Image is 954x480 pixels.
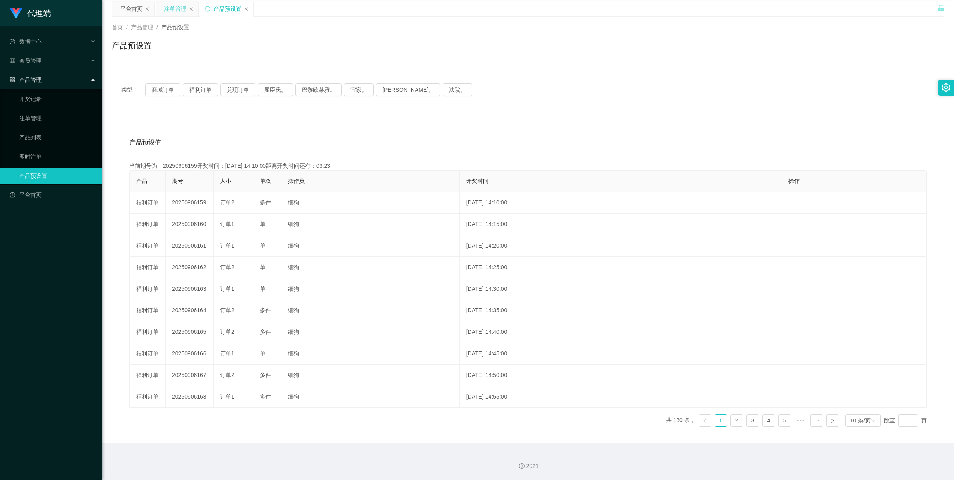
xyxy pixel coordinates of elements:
[731,415,743,426] a: 2
[281,365,460,386] td: 细狗
[220,199,234,206] span: 订单2
[460,300,782,321] td: [DATE] 14:35:00
[19,168,96,184] a: 产品预设置
[260,221,265,227] span: 单
[220,286,234,292] span: 订单1
[747,415,759,426] a: 3
[10,10,51,16] a: 代理端
[460,214,782,235] td: [DATE] 14:15:00
[166,278,214,300] td: 20250906163
[260,199,271,206] span: 多件
[260,242,265,249] span: 单
[19,77,42,83] font: 产品管理
[810,414,823,427] li: 13
[19,149,96,165] a: 即时注单
[295,83,342,96] button: 巴黎欧莱雅。
[183,83,218,96] button: 福利订单
[811,415,823,426] a: 13
[166,386,214,408] td: 20250906168
[166,365,214,386] td: 20250906167
[344,83,374,96] button: 宜家。
[166,192,214,214] td: 20250906159
[244,7,249,12] i: 图标： 关闭
[703,419,707,423] i: 图标：左
[715,415,727,426] a: 1
[699,414,711,427] li: 上一页
[129,162,927,170] div: 当前期号为：20250906159开奖时间：[DATE] 14:10:00距离开奖时间还有：03:23
[220,329,234,335] span: 订单2
[715,414,727,427] li: 1
[460,386,782,408] td: [DATE] 14:55:00
[214,1,241,16] div: 产品预设置
[205,6,210,12] i: 图标： 同步
[794,414,807,427] li: 向后 5 页
[779,415,791,426] a: 5
[460,192,782,214] td: [DATE] 14:10:00
[746,414,759,427] li: 3
[281,321,460,343] td: 细狗
[19,129,96,145] a: 产品列表
[19,58,42,64] font: 会员管理
[519,463,525,469] i: 图标： 版权所有
[460,321,782,343] td: [DATE] 14:40:00
[130,214,166,235] td: 福利订单
[778,414,791,427] li: 5
[826,414,839,427] li: 下一页
[130,257,166,278] td: 福利订单
[376,83,440,96] button: [PERSON_NAME]。
[130,192,166,214] td: 福利订单
[281,192,460,214] td: 细狗
[10,77,15,83] i: 图标： AppStore-O
[10,8,22,19] img: logo.9652507e.png
[526,463,538,469] font: 2021
[871,418,876,424] i: 图标： 向下
[220,307,234,313] span: 订单2
[126,24,128,30] span: /
[166,257,214,278] td: 20250906162
[166,235,214,257] td: 20250906161
[260,329,271,335] span: 多件
[220,372,234,378] span: 订单2
[19,91,96,107] a: 开奖记录
[166,321,214,343] td: 20250906165
[466,178,489,184] span: 开奖时间
[19,38,42,45] font: 数据中心
[130,386,166,408] td: 福利订单
[443,83,472,96] button: 法院。
[166,214,214,235] td: 20250906160
[130,365,166,386] td: 福利订单
[260,307,271,313] span: 多件
[260,372,271,378] span: 多件
[172,178,183,184] span: 期号
[666,414,695,427] li: 共 130 条，
[830,419,835,423] i: 图标： 右
[220,221,234,227] span: 订单1
[27,0,51,26] h1: 代理端
[130,278,166,300] td: 福利订单
[260,178,271,184] span: 单双
[281,214,460,235] td: 细狗
[129,138,161,147] span: 产品预设值
[145,83,180,96] button: 商城订单
[460,235,782,257] td: [DATE] 14:20:00
[220,350,234,357] span: 订单1
[942,83,950,92] i: 图标： 设置
[788,178,800,184] span: 操作
[10,39,15,44] i: 图标： check-circle-o
[220,242,234,249] span: 订单1
[460,278,782,300] td: [DATE] 14:30:00
[281,343,460,365] td: 细狗
[288,178,305,184] span: 操作员
[460,257,782,278] td: [DATE] 14:25:00
[763,415,775,426] a: 4
[281,278,460,300] td: 细狗
[166,300,214,321] td: 20250906164
[112,40,152,52] h1: 产品预设置
[850,415,871,426] div: 10 条/页
[164,1,186,16] div: 注单管理
[145,7,150,12] i: 图标： 关闭
[10,58,15,63] i: 图标： table
[130,321,166,343] td: 福利订单
[220,393,234,400] span: 订单1
[260,350,265,357] span: 单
